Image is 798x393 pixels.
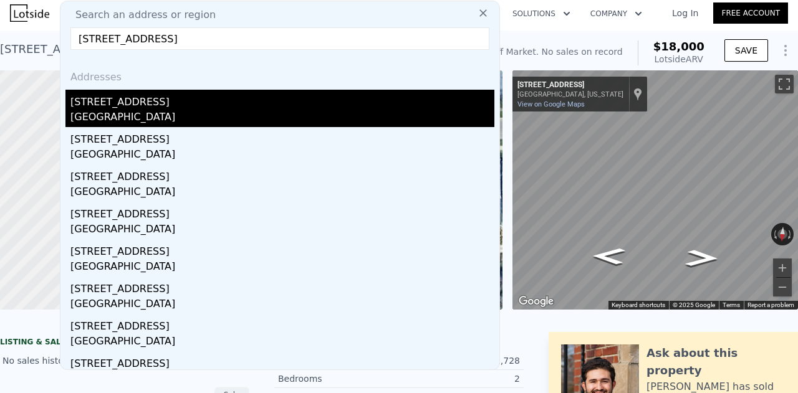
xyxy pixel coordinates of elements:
[70,164,494,184] div: [STREET_ADDRESS]
[723,301,740,308] a: Terms
[773,258,792,277] button: Zoom in
[65,7,216,22] span: Search an address or region
[787,223,794,245] button: Rotate clockwise
[70,239,494,259] div: [STREET_ADDRESS]
[512,70,798,310] div: Street View
[724,39,768,62] button: SAVE
[70,127,494,147] div: [STREET_ADDRESS]
[70,296,494,314] div: [GEOGRAPHIC_DATA]
[65,60,494,90] div: Addresses
[777,222,788,245] button: Reset the view
[70,351,494,371] div: [STREET_ADDRESS]
[70,277,494,296] div: [STREET_ADDRESS]
[70,90,494,110] div: [STREET_ADDRESS]
[671,245,733,270] path: Go West, Oakwood Ave
[399,372,520,385] div: 2
[775,75,794,93] button: Toggle fullscreen view
[612,301,665,310] button: Keyboard shortcuts
[70,147,494,164] div: [GEOGRAPHIC_DATA]
[653,40,704,53] span: $18,000
[653,53,704,65] div: Lotside ARV
[70,184,494,202] div: [GEOGRAPHIC_DATA]
[771,223,778,245] button: Rotate counterclockwise
[647,344,786,379] div: Ask about this property
[517,80,623,90] div: [STREET_ADDRESS]
[502,2,580,25] button: Solutions
[70,202,494,222] div: [STREET_ADDRESS]
[578,244,639,268] path: Go East, Oakwood Ave
[773,38,798,63] button: Show Options
[773,278,792,296] button: Zoom out
[10,4,49,22] img: Lotside
[633,87,642,101] a: Show location on map
[70,259,494,277] div: [GEOGRAPHIC_DATA]
[70,314,494,334] div: [STREET_ADDRESS]
[70,334,494,351] div: [GEOGRAPHIC_DATA]
[748,301,794,308] a: Report a problem
[278,372,399,385] div: Bedrooms
[580,2,652,25] button: Company
[516,293,557,310] a: Open this area in Google Maps (opens a new window)
[512,70,798,310] div: Map
[713,2,788,24] a: Free Account
[517,100,585,108] a: View on Google Maps
[517,90,623,98] div: [GEOGRAPHIC_DATA], [US_STATE]
[516,293,557,310] img: Google
[657,7,713,19] a: Log In
[490,45,622,58] div: Off Market. No sales on record
[70,27,489,50] input: Enter an address, city, region, neighborhood or zip code
[70,222,494,239] div: [GEOGRAPHIC_DATA]
[673,301,715,308] span: © 2025 Google
[70,110,494,127] div: [GEOGRAPHIC_DATA]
